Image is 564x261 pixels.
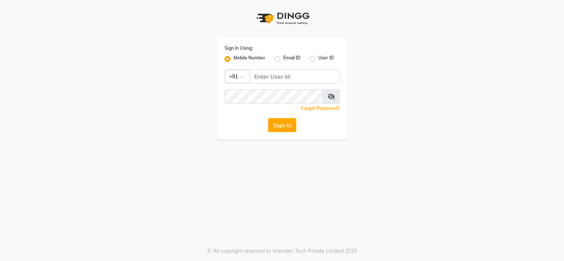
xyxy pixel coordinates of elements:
[283,55,300,63] label: Email ID
[252,7,312,29] img: logo1.svg
[233,55,265,63] label: Mobile Number
[318,55,334,63] label: User ID
[225,45,253,52] label: Sign In Using:
[225,89,323,104] input: Username
[249,69,340,84] input: Username
[268,118,296,132] button: Sign In
[301,105,340,111] a: Forgot Password?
